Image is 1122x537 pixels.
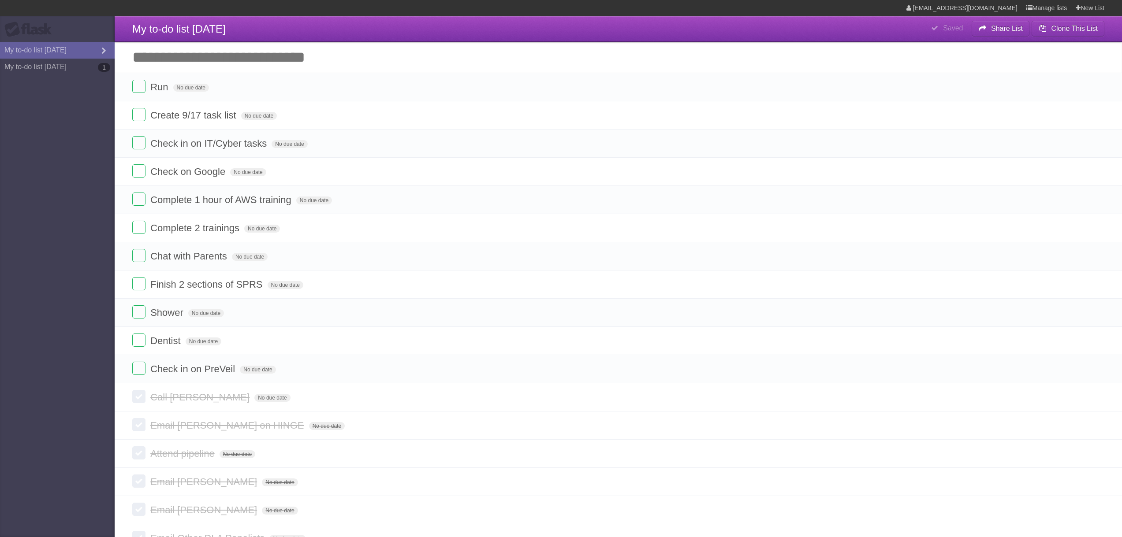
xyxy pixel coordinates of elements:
[150,222,242,233] span: Complete 2 trainings
[254,394,290,402] span: No due date
[220,450,255,458] span: No due date
[296,196,332,204] span: No due date
[244,225,280,233] span: No due date
[132,474,145,488] label: Done
[132,80,145,93] label: Done
[132,390,145,403] label: Done
[132,446,145,459] label: Done
[272,140,307,148] span: No due date
[132,418,145,431] label: Done
[150,251,229,262] span: Chat with Parents
[132,193,145,206] label: Done
[150,81,170,93] span: Run
[150,110,238,121] span: Create 9/17 task list
[262,478,298,486] span: No due date
[268,281,303,289] span: No due date
[150,504,259,515] span: Email [PERSON_NAME]
[132,108,145,121] label: Done
[132,362,145,375] label: Done
[150,166,227,177] span: Check on Google
[150,279,265,290] span: Finish 2 sections of SPRS
[98,63,110,72] b: 1
[943,24,963,32] b: Saved
[1051,25,1098,32] b: Clone This List
[132,503,145,516] label: Done
[150,363,237,374] span: Check in on PreVeil
[230,168,266,176] span: No due date
[132,249,145,262] label: Done
[173,84,209,92] span: No due date
[150,476,259,487] span: Email [PERSON_NAME]
[150,420,306,431] span: Email [PERSON_NAME] on HINGE
[4,22,57,37] div: Flask
[186,337,221,345] span: No due date
[150,392,252,403] span: Call [PERSON_NAME]
[132,136,145,149] label: Done
[150,138,269,149] span: Check in on IT/Cyber tasks
[240,366,276,374] span: No due date
[150,307,186,318] span: Shower
[1032,21,1104,37] button: Clone This List
[991,25,1023,32] b: Share List
[150,448,217,459] span: Attend pipeline
[132,221,145,234] label: Done
[150,194,294,205] span: Complete 1 hour of AWS training
[972,21,1030,37] button: Share List
[132,277,145,290] label: Done
[232,253,268,261] span: No due date
[262,507,298,515] span: No due date
[132,164,145,178] label: Done
[132,305,145,318] label: Done
[188,309,224,317] span: No due date
[132,23,226,35] span: My to-do list [DATE]
[150,335,183,346] span: Dentist
[309,422,345,430] span: No due date
[132,333,145,347] label: Done
[241,112,277,120] span: No due date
